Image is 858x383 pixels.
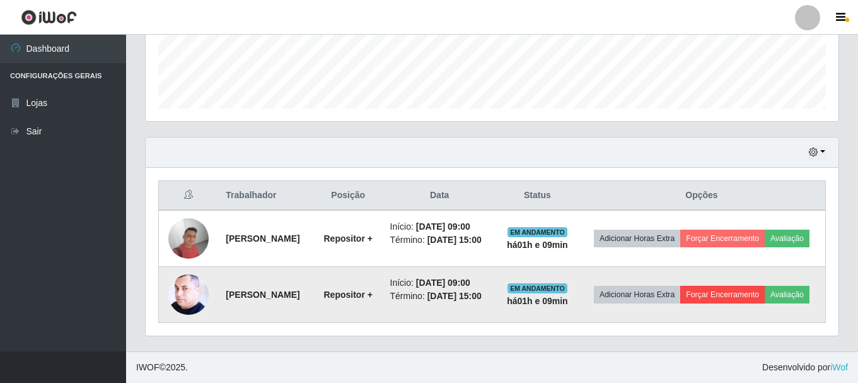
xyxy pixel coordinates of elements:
[765,230,809,247] button: Avaliação
[390,290,489,303] li: Término:
[136,362,159,372] span: IWOF
[427,291,482,301] time: [DATE] 15:00
[762,361,848,374] span: Desenvolvido por
[416,278,470,288] time: [DATE] 09:00
[390,220,489,233] li: Início:
[594,286,680,303] button: Adicionar Horas Extra
[680,286,765,303] button: Forçar Encerramento
[416,221,470,232] time: [DATE] 09:00
[507,283,567,293] span: EM ANDAMENTO
[324,290,373,300] strong: Repositor +
[218,181,314,211] th: Trabalhador
[21,9,77,25] img: CoreUI Logo
[226,233,299,244] strong: [PERSON_NAME]
[594,230,680,247] button: Adicionar Horas Extra
[314,181,383,211] th: Posição
[324,233,373,244] strong: Repositor +
[680,230,765,247] button: Forçar Encerramento
[497,181,578,211] th: Status
[507,227,567,237] span: EM ANDAMENTO
[168,218,209,259] img: 1710898857944.jpeg
[390,233,489,247] li: Término:
[136,361,188,374] span: © 2025 .
[765,286,809,303] button: Avaliação
[226,290,299,300] strong: [PERSON_NAME]
[830,362,848,372] a: iWof
[427,235,482,245] time: [DATE] 15:00
[390,276,489,290] li: Início:
[507,240,568,250] strong: há 01 h e 09 min
[383,181,497,211] th: Data
[168,269,209,320] img: 1750636079485.jpeg
[578,181,826,211] th: Opções
[507,296,568,306] strong: há 01 h e 09 min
